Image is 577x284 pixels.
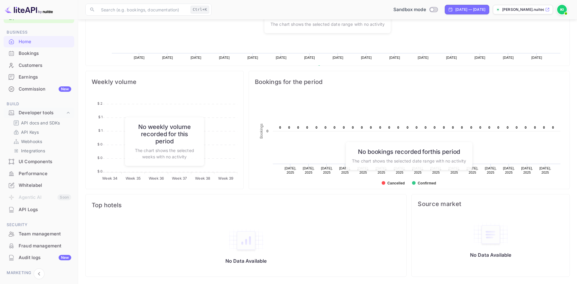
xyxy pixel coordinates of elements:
div: Performance [4,168,74,180]
div: Customers [19,62,71,69]
p: API docs and SDKs [21,120,60,126]
p: API Keys [21,129,39,135]
div: Webhooks [11,137,72,146]
a: Home [4,36,74,47]
div: Integrations [11,146,72,155]
p: The chart shows the selected date range with no activity [270,21,385,27]
span: Weekly volume [92,77,237,87]
text: 0 [434,126,435,129]
a: Audit logsNew [4,252,74,263]
text: [DATE], 2025 [539,166,551,174]
text: [DATE], 2025 [503,166,515,174]
input: Search (e.g. bookings, documentation) [97,4,188,16]
tspan: Week 37 [172,176,187,181]
p: [PERSON_NAME].nuitee... [502,7,544,12]
text: [DATE] [503,56,514,59]
text: 0 [525,126,527,129]
text: [DATE], 2025 [521,166,533,174]
text: 0 [416,126,417,129]
a: Performance [4,168,74,179]
div: New [59,255,71,260]
div: Developer tools [19,109,65,116]
text: 0 [452,126,454,129]
div: UI Components [4,156,74,168]
div: Developer tools [4,108,74,118]
tspan: Week 38 [195,176,210,181]
div: API Logs [4,204,74,216]
text: [DATE] [333,56,343,59]
text: 0 [279,126,281,129]
div: Fraud management [19,243,71,250]
text: 0 [552,126,554,129]
button: Collapse navigation [34,268,44,279]
text: [DATE] [446,56,457,59]
div: Whitelabel [19,182,71,189]
h6: No bookings recorded for this period [352,148,466,155]
text: [DATE] [134,56,145,59]
div: Earnings [19,74,71,81]
text: 0 [379,126,381,129]
tspan: $ 1 [98,115,102,119]
p: No Data Available [225,258,267,264]
tspan: Week 39 [218,176,233,181]
span: Marketing [4,270,74,276]
a: Webhooks [13,138,69,145]
div: Whitelabel [4,180,74,191]
p: The chart shows the selected date range with no activity [352,157,466,164]
div: Commission [19,86,71,93]
text: Cancelled [387,181,405,185]
text: 0 [361,126,363,129]
a: Whitelabel [4,180,74,191]
text: 0 [288,126,290,129]
text: [DATE] [361,56,372,59]
text: 0 [470,126,472,129]
div: Audit logs [19,254,71,261]
text: 0 [443,126,445,129]
text: 0 [461,126,463,129]
text: [DATE] [304,56,315,59]
span: Sandbox mode [393,6,426,13]
text: [DATE] [475,56,485,59]
div: Switch to Production mode [391,6,440,13]
a: API Logs [4,204,74,215]
text: 0 [267,129,268,133]
span: Build [4,101,74,107]
div: Bookings [19,50,71,57]
text: 0 [516,126,517,129]
tspan: $ 2 [97,101,102,106]
a: UI Components [4,156,74,167]
text: 0 [534,126,536,129]
text: 0 [388,126,390,129]
div: Ctrl+K [191,6,209,13]
a: Customers [4,60,74,71]
text: 0 [343,126,345,129]
img: empty-state-table.svg [473,222,509,247]
a: Team management [4,228,74,239]
text: [DATE], 2025 [339,166,351,174]
text: [DATE] [276,56,287,59]
text: Confirmed [418,181,436,185]
tspan: $ 0 [97,156,102,160]
tspan: Week 35 [126,176,141,181]
a: CommissionNew [4,83,74,94]
span: Security [4,222,74,228]
div: Home [4,36,74,48]
div: Home [19,38,71,45]
p: The chart shows the selected weeks with no activity [131,147,198,160]
div: Team management [19,231,71,238]
text: 0 [325,126,326,129]
div: New [59,86,71,92]
text: [DATE] [418,56,429,59]
text: 0 [316,126,317,129]
a: Bookings [4,48,74,59]
text: 0 [497,126,499,129]
a: Fraud management [4,240,74,251]
span: Source market [418,200,563,208]
div: Earnings [4,71,74,83]
text: 0 [407,126,408,129]
p: No Data Available [470,252,511,258]
text: Bookings [259,124,264,139]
